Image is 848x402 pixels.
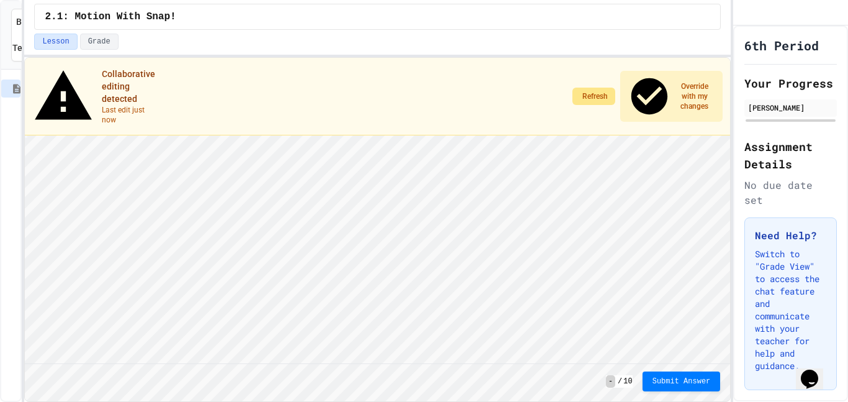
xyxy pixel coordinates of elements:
[643,372,721,391] button: Submit Answer
[623,377,632,386] span: 10
[80,34,119,50] button: Grade
[11,9,32,62] button: Back to Teams
[748,102,833,113] div: [PERSON_NAME]
[652,377,711,386] span: Submit Answer
[744,178,837,208] div: No due date set
[755,228,826,243] h3: Need Help?
[102,105,160,125] p: Last edit just now
[796,352,836,390] iframe: chat widget
[744,138,837,173] h2: Assignment Details
[618,377,622,386] span: /
[620,71,723,121] button: Override with my changes
[572,88,615,105] button: Refresh
[582,91,608,101] span: Refresh
[45,9,176,24] span: 2.1: Motion With Snap!
[744,37,819,54] h1: 6th Period
[744,75,837,92] h2: Your Progress
[606,375,615,388] span: -
[34,34,77,50] button: Lesson
[674,81,716,111] span: Override with my changes
[102,68,160,105] p: Collaborative editing detected
[755,248,826,372] p: Switch to "Grade View" to access the chat feature and communicate with your teacher for help and ...
[12,16,39,55] span: Back to Teams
